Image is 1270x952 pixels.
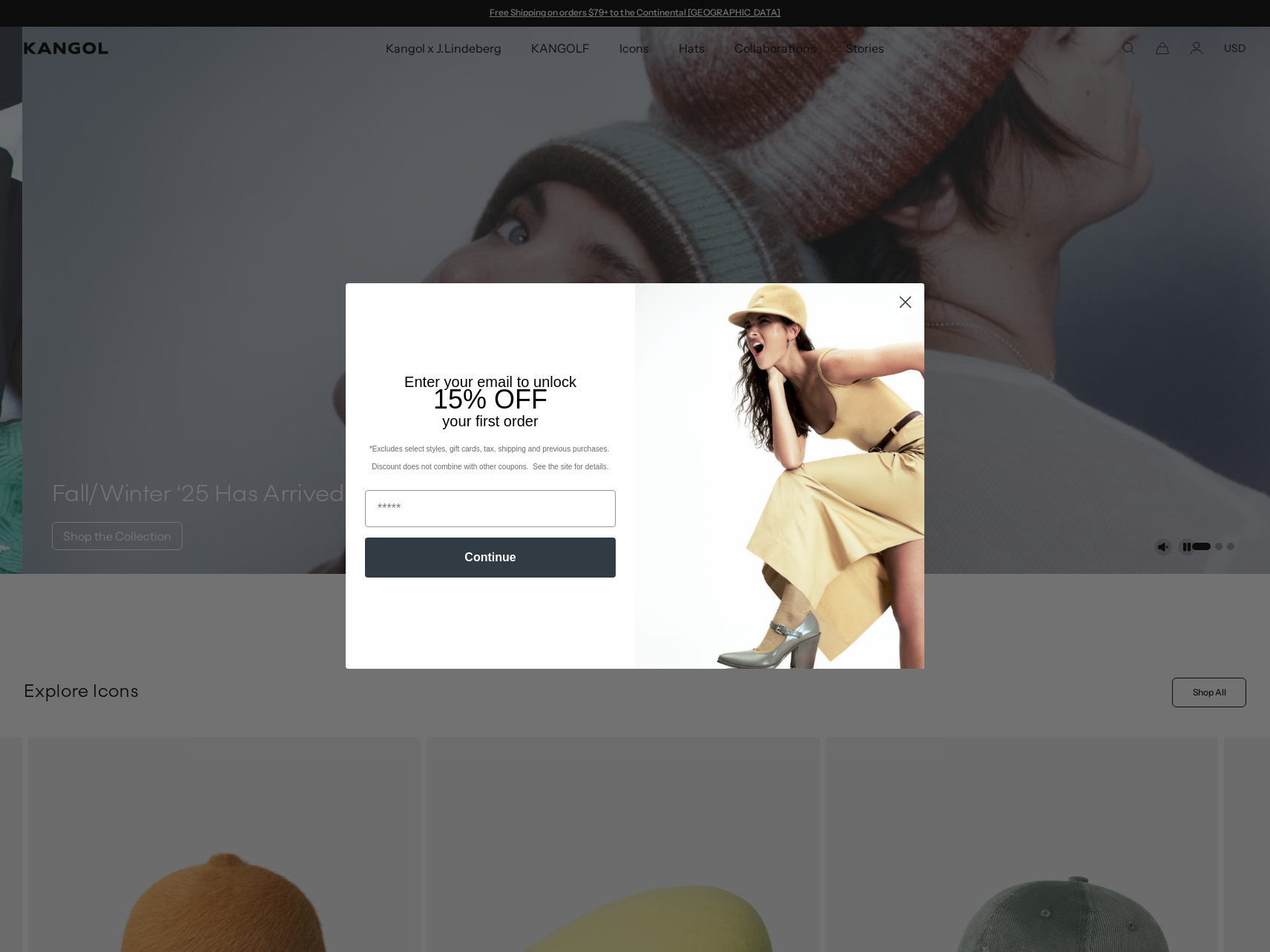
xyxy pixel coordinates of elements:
[404,374,576,390] span: Enter your email to unlock
[892,289,918,315] button: Close dialog
[442,413,538,429] span: your first order
[369,445,611,471] span: *Excludes select styles, gift cards, tax, shipping and previous purchases. Discount does not comb...
[433,384,547,414] span: 15% OFF
[365,538,616,578] button: Continue
[365,490,616,527] input: Email
[635,283,924,669] img: 93be19ad-e773-4382-80b9-c9d740c9197f.jpeg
